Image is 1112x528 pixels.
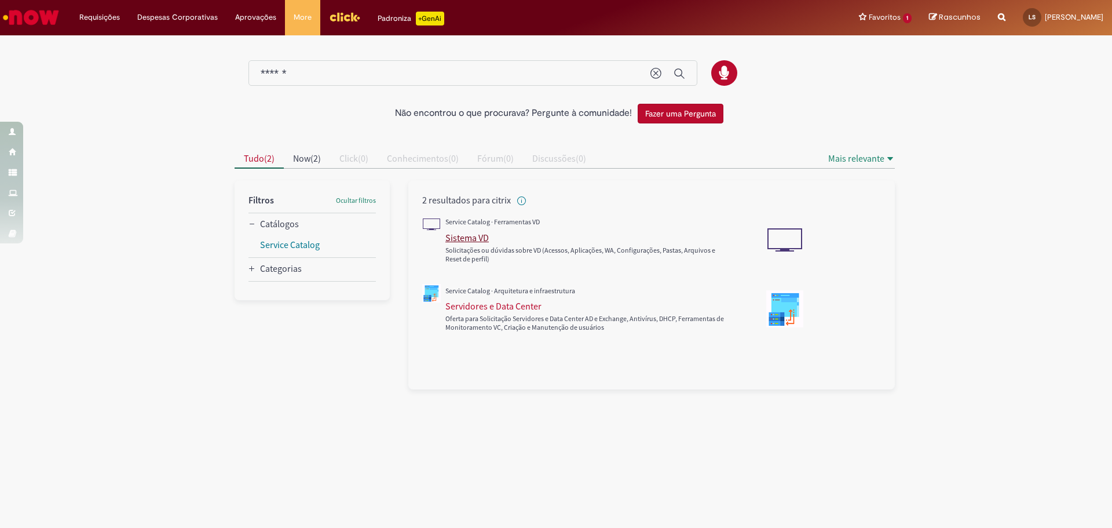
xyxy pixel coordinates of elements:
span: Requisições [79,12,120,23]
a: Rascunhos [929,12,981,23]
span: Aprovações [235,12,276,23]
span: More [294,12,312,23]
span: Rascunhos [939,12,981,23]
img: click_logo_yellow_360x200.png [329,8,360,26]
span: LS [1029,13,1036,21]
p: +GenAi [416,12,444,26]
img: ServiceNow [1,6,61,29]
div: Padroniza [378,12,444,26]
button: Fazer uma Pergunta [638,104,723,123]
span: 1 [903,13,912,23]
span: Favoritos [869,12,901,23]
span: Despesas Corporativas [137,12,218,23]
span: [PERSON_NAME] [1045,12,1103,22]
h2: Não encontrou o que procurava? Pergunte à comunidade! [395,108,632,119]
